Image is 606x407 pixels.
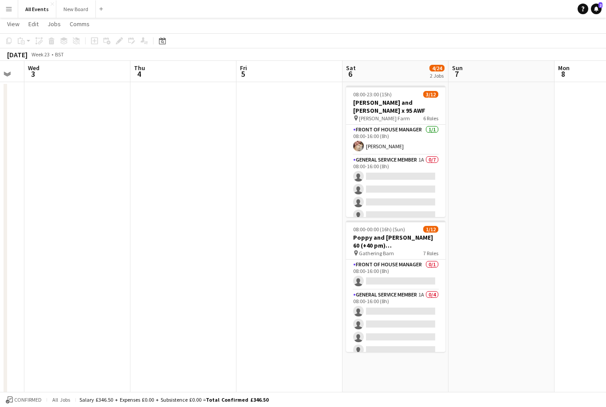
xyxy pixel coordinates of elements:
[133,69,145,79] span: 4
[239,69,247,79] span: 5
[14,397,42,403] span: Confirmed
[44,18,64,30] a: Jobs
[51,396,72,403] span: All jobs
[346,99,445,115] h3: [PERSON_NAME] and [PERSON_NAME] x 95 AWF
[423,250,438,257] span: 7 Roles
[558,64,570,72] span: Mon
[56,0,96,18] button: New Board
[345,69,356,79] span: 6
[423,115,438,122] span: 6 Roles
[346,221,445,352] app-job-card: 08:00-00:00 (16h) (Sun)1/12Poppy and [PERSON_NAME] 60 (+40 pm) [GEOGRAPHIC_DATA] Gathering Barn7 ...
[4,395,43,405] button: Confirmed
[25,18,42,30] a: Edit
[28,20,39,28] span: Edit
[70,20,90,28] span: Comms
[423,91,438,98] span: 3/12
[451,69,463,79] span: 7
[346,64,356,72] span: Sat
[66,18,93,30] a: Comms
[423,226,438,233] span: 1/12
[18,0,56,18] button: All Events
[359,250,394,257] span: Gathering Barn
[240,64,247,72] span: Fri
[7,20,20,28] span: View
[27,69,39,79] span: 3
[598,2,602,8] span: 2
[79,396,268,403] div: Salary £346.50 + Expenses £0.00 + Subsistence £0.00 =
[7,50,28,59] div: [DATE]
[134,64,145,72] span: Thu
[359,115,410,122] span: [PERSON_NAME] Farm
[346,290,445,359] app-card-role: General service member1A0/408:00-16:00 (8h)
[557,69,570,79] span: 8
[591,4,602,14] a: 2
[29,51,51,58] span: Week 23
[47,20,61,28] span: Jobs
[452,64,463,72] span: Sun
[346,125,445,155] app-card-role: Front of House Manager1/108:00-16:00 (8h)[PERSON_NAME]
[353,91,392,98] span: 08:00-23:00 (15h)
[55,51,64,58] div: BST
[346,86,445,217] app-job-card: 08:00-23:00 (15h)3/12[PERSON_NAME] and [PERSON_NAME] x 95 AWF [PERSON_NAME] Farm6 RolesFront of H...
[346,155,445,262] app-card-role: General service member1A0/708:00-16:00 (8h)
[346,233,445,249] h3: Poppy and [PERSON_NAME] 60 (+40 pm) [GEOGRAPHIC_DATA]
[346,260,445,290] app-card-role: Front of House Manager0/108:00-16:00 (8h)
[430,72,444,79] div: 2 Jobs
[4,18,23,30] a: View
[28,64,39,72] span: Wed
[429,65,445,71] span: 4/24
[206,396,268,403] span: Total Confirmed £346.50
[353,226,405,233] span: 08:00-00:00 (16h) (Sun)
